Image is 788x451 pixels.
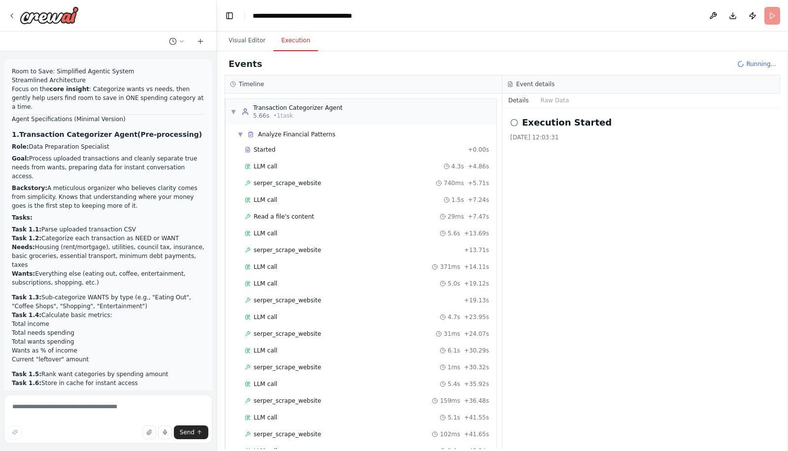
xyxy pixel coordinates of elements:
[12,269,204,287] li: Everything else (eating out, coffee, entertainment, subscriptions, shopping, etc.)
[746,60,776,68] span: Running...
[464,313,489,321] span: + 23.95s
[12,380,41,387] strong: Task 1.6:
[448,363,460,371] span: 1ms
[12,143,29,150] strong: Role:
[254,313,277,321] span: LLM call
[230,108,236,116] span: ▼
[254,296,321,304] span: serper_scrape_website
[12,184,204,210] p: A meticulous organizer who believes clarity comes from simplicity. Knows that understanding where...
[253,104,342,112] div: Transaction Categorizer Agent
[12,142,204,151] p: Data Preparation Specialist
[158,425,172,439] button: Click to speak your automation idea
[464,330,489,338] span: + 24.07s
[12,154,204,181] p: Process uploaded transactions and cleanly separate true needs from wants, preparing data for inst...
[258,130,335,138] span: Analyze Financial Patterns
[254,146,275,154] span: Started
[440,263,460,271] span: 371ms
[12,370,204,379] li: Rank want categories by spending amount
[12,328,204,337] li: Total needs spending
[165,35,189,47] button: Switch to previous chat
[254,229,277,237] span: LLM call
[254,330,321,338] span: serper_scrape_website
[468,196,489,204] span: + 7.24s
[254,363,321,371] span: serper_scrape_website
[468,162,489,170] span: + 4.86s
[535,94,575,107] button: Raw Data
[12,85,204,111] p: Focus on the : Categorize wants vs needs, then gently help users find room to save in ONE spendin...
[12,312,41,319] strong: Task 1.4:
[12,243,204,269] li: Housing (rent/mortgage), utilities, council tax, insurance, basic groceries, essential transport,...
[452,162,464,170] span: 4.3s
[12,234,204,287] li: Categorize each transaction as NEED or WANT
[12,225,204,234] li: Parse uploaded transaction CSV
[221,31,273,51] button: Visual Editor
[253,112,269,120] span: 5.66s
[223,9,236,23] button: Hide left sidebar
[468,213,489,221] span: + 7.47s
[254,246,321,254] span: serper_scrape_website
[254,162,277,170] span: LLM call
[254,414,277,421] span: LLM call
[444,330,460,338] span: 31ms
[452,196,464,204] span: 1.5s
[12,115,204,124] h2: Agent Specifications (Minimal Version)
[254,280,277,288] span: LLM call
[12,337,204,346] li: Total wants spending
[12,379,204,387] li: Store in cache for instant access
[464,347,489,354] span: + 30.29s
[50,86,89,93] strong: core insight
[180,428,195,436] span: Send
[12,244,35,251] strong: Needs:
[448,347,460,354] span: 6.1s
[468,146,489,154] span: + 0.00s
[464,397,489,405] span: + 36.48s
[448,414,460,421] span: 5.1s
[254,347,277,354] span: LLM call
[440,430,460,438] span: 102ms
[229,57,262,71] h2: Events
[12,226,41,233] strong: Task 1.1:
[510,133,772,141] div: [DATE] 12:03:31
[12,346,204,355] li: Wants as % of income
[253,11,352,21] nav: breadcrumb
[12,371,41,378] strong: Task 1.5:
[239,80,264,88] h3: Timeline
[12,270,35,277] strong: Wants:
[464,229,489,237] span: + 13.69s
[12,320,204,328] li: Total income
[516,80,555,88] h3: Event details
[448,313,460,321] span: 4.7s
[440,397,460,405] span: 159ms
[464,263,489,271] span: + 14.11s
[142,425,156,439] button: Upload files
[448,229,460,237] span: 5.6s
[8,425,22,439] button: Improve this prompt
[448,280,460,288] span: 5.0s
[12,129,204,139] h3: 1. (Pre-processing)
[464,430,489,438] span: + 41.65s
[174,425,208,439] button: Send
[12,294,41,301] strong: Task 1.3:
[464,414,489,421] span: + 41.55s
[468,179,489,187] span: + 5.71s
[254,430,321,438] span: serper_scrape_website
[254,380,277,388] span: LLM call
[273,31,318,51] button: Execution
[448,213,464,221] span: 29ms
[12,155,29,162] strong: Goal:
[20,6,79,24] img: Logo
[444,179,464,187] span: 740ms
[12,311,204,364] li: Calculate basic metrics:
[254,213,314,221] span: Read a file's content
[464,380,489,388] span: + 35.92s
[254,196,277,204] span: LLM call
[254,397,321,405] span: serper_scrape_website
[12,76,204,85] h2: Streamlined Architecture
[464,296,489,304] span: + 19.13s
[12,67,204,76] h1: Room to Save: Simplified Agentic System
[12,185,47,192] strong: Backstory:
[502,94,535,107] button: Details
[12,355,204,364] li: Current "leftover" amount
[12,293,204,311] li: Sub-categorize WANTS by type (e.g., "Eating Out", "Coffee Shops", "Shopping", "Entertainment")
[464,246,489,254] span: + 13.71s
